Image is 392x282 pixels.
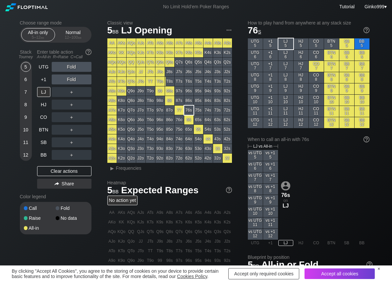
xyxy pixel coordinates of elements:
[248,25,261,35] span: 76
[175,48,184,57] div: K7s
[107,38,117,48] div: AA
[127,67,136,76] div: QJo
[278,72,293,83] div: LJ 8
[194,86,203,96] div: 95s
[355,61,369,72] div: BB 7
[339,61,354,72] div: SB 7
[136,38,145,48] div: AJs
[56,216,87,220] div: No data
[155,58,165,67] div: Q9s
[213,58,222,67] div: Q3s
[355,72,369,83] div: BB 8
[37,62,50,72] div: UTG
[127,48,136,57] div: KQs
[146,38,155,48] div: ATs
[263,150,278,161] div: vs +1 5
[248,38,263,49] div: UTG 5
[155,96,165,105] div: 98o
[203,86,213,96] div: 94s
[54,182,59,186] img: share.864f2f62.svg
[146,134,155,144] div: T4o
[120,25,173,36] span: LJ Opening
[339,38,354,49] div: SB 5
[117,154,126,163] div: K2o
[37,47,91,62] div: Enter table action
[213,38,222,48] div: A3s
[136,96,145,105] div: J8o
[364,4,384,9] span: Ginko999
[127,96,136,105] div: Q8o
[278,95,293,106] div: LJ 10
[165,115,174,124] div: 86o
[146,96,155,105] div: T8o
[155,86,165,96] div: 99
[258,27,261,35] span: s
[223,134,232,144] div: 42s
[117,106,126,115] div: K7o
[213,154,222,163] div: 32o
[248,137,369,142] div: When to call an all-in with 76s
[107,154,117,163] div: A2o
[263,95,278,106] div: +1 10
[223,144,232,153] div: 32s
[85,48,92,56] img: help.32db89a4.svg
[136,154,145,163] div: J2o
[37,55,91,59] div: A=All-in R=Raise C=Call
[146,67,155,76] div: JTs
[23,28,53,41] div: All-in only
[117,115,126,124] div: K6o
[165,86,174,96] div: 98s
[294,50,308,61] div: HJ 6
[248,61,263,72] div: UTG 7
[213,86,222,96] div: 93s
[355,117,369,128] div: BB 12
[24,226,56,230] div: All-in
[309,61,324,72] div: CO 7
[127,86,136,96] div: Q9o
[155,125,165,134] div: 95o
[146,144,155,153] div: T3o
[155,154,165,163] div: 92o
[223,67,232,76] div: J2s
[203,38,213,48] div: A4s
[107,125,117,134] div: A5o
[203,48,213,57] div: K4s
[52,100,91,110] div: ＋
[355,95,369,106] div: BB 10
[175,134,184,144] div: 74o
[117,58,126,67] div: KQo
[225,26,233,34] img: ellipsis.fd386fe8.svg
[175,67,184,76] div: J7s
[339,95,354,106] div: SB 10
[203,67,213,76] div: J4s
[41,35,44,40] span: bb
[165,58,174,67] div: Q8s
[184,134,194,144] div: 64o
[248,50,263,61] div: UTG 6
[194,67,203,76] div: J5s
[136,144,145,153] div: J3o
[107,115,117,124] div: A6o
[194,154,203,163] div: 52o
[21,150,31,160] div: 12
[203,125,213,134] div: 54s
[194,48,203,57] div: K5s
[355,38,369,49] div: BB 5
[184,154,194,163] div: 62o
[107,96,117,105] div: A8o
[117,144,126,153] div: K3o
[24,206,56,211] div: Call
[248,95,263,106] div: UTG 10
[213,96,222,105] div: 83s
[213,134,222,144] div: 43s
[184,96,194,105] div: 86s
[184,86,194,96] div: 96s
[136,86,145,96] div: J9o
[324,117,339,128] div: BTN 12
[339,106,354,117] div: SB 11
[155,106,165,115] div: 97o
[175,154,184,163] div: 72o
[223,96,232,105] div: 82s
[155,134,165,144] div: 94o
[24,35,52,40] div: 5 – 12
